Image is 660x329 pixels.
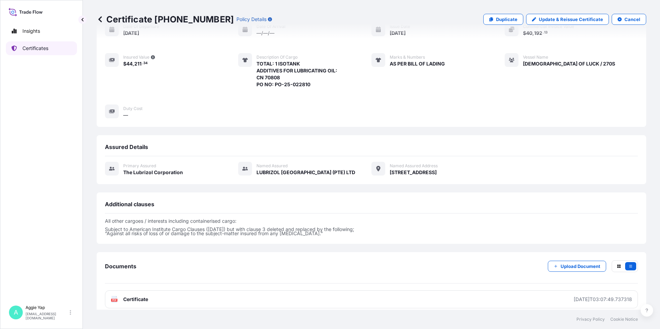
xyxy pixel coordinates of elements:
span: 34 [143,62,148,64]
span: Named Assured [256,163,288,169]
p: Certificates [22,45,48,52]
a: PDFCertificate[DATE]T03:07:49.737318 [105,290,638,308]
p: Cancel [624,16,640,23]
span: , [133,61,134,66]
span: [STREET_ADDRESS] [390,169,437,176]
span: Assured Details [105,143,148,150]
span: [DEMOGRAPHIC_DATA] OF LUCK / 270S [523,60,615,67]
div: [DATE]T03:07:49.737318 [574,296,632,303]
p: Duplicate [496,16,517,23]
button: Cancel [612,14,646,25]
a: Update & Reissue Certificate [526,14,609,25]
span: Marks & Numbers [390,54,425,60]
p: [EMAIL_ADDRESS][DOMAIN_NAME] [26,312,68,320]
span: — [123,112,128,119]
span: Certificate [123,296,148,303]
span: A [14,309,18,316]
p: Certificate [PHONE_NUMBER] [97,14,234,25]
span: Primary assured [123,163,156,169]
a: Insights [6,24,77,38]
a: Cookie Notice [610,317,638,322]
span: Vessel Name [523,54,548,60]
button: Upload Document [548,261,606,272]
span: 211 [134,61,142,66]
p: All other cargoes / interests including containerised cargo: Subject to American Institute Cargo ... [105,219,638,236]
p: Upload Document [561,263,600,270]
a: Privacy Policy [576,317,605,322]
span: Named Assured Address [390,163,438,169]
a: Certificates [6,41,77,55]
span: AS PER BILL OF LADING [390,60,445,67]
span: TOTAL: 1 ISOTANK ADDITIVES FOR LUBRICATING OIL: CN 70808 PO NO: PO-25-022810 [256,60,337,88]
span: 44 [126,61,133,66]
span: Description of cargo [256,54,298,60]
span: . [142,62,143,64]
span: Insured Value [123,54,149,60]
span: Additional clauses [105,201,154,208]
text: PDF [112,299,117,301]
p: Insights [22,28,40,34]
p: Update & Reissue Certificate [539,16,603,23]
p: Aggie Yap [26,305,68,310]
a: Duplicate [483,14,523,25]
span: LUBRIZOL [GEOGRAPHIC_DATA] (PTE) LTD [256,169,355,176]
span: Documents [105,263,136,270]
span: $ [123,61,126,66]
span: The Lubrizol Corporation [123,169,183,176]
span: Duty Cost [123,106,143,111]
p: Policy Details [236,16,266,23]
